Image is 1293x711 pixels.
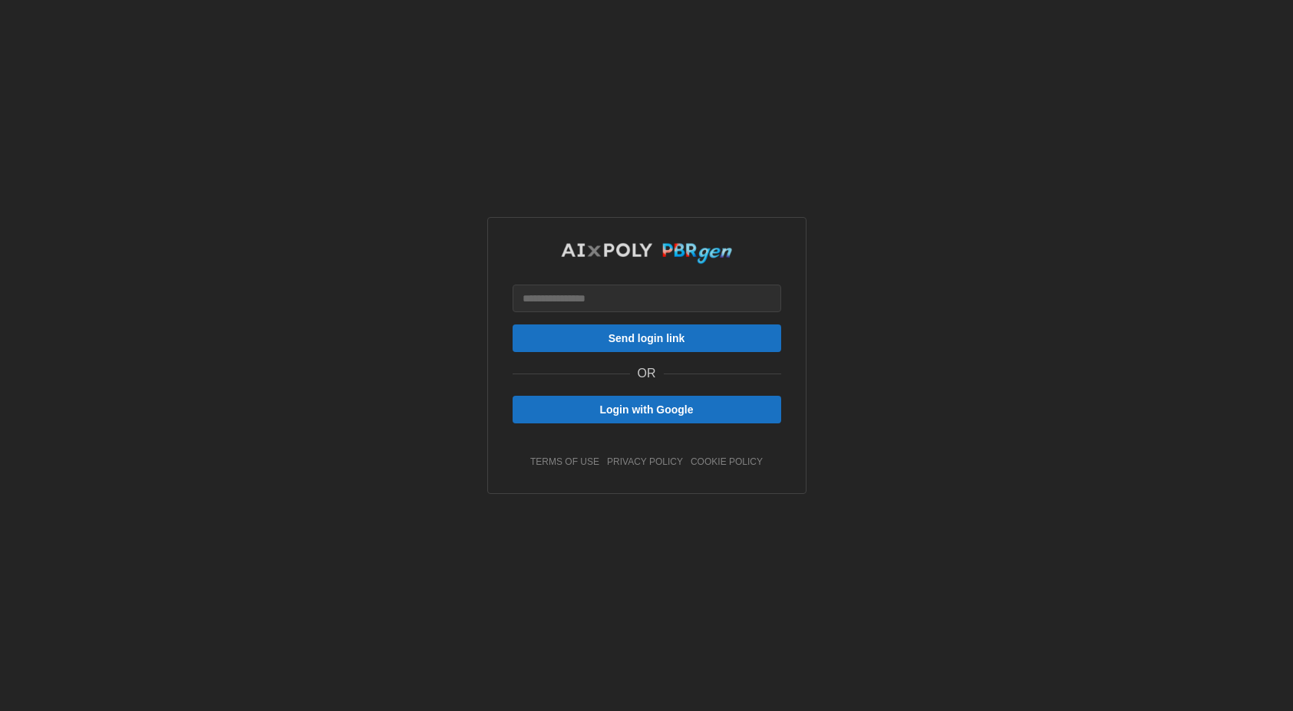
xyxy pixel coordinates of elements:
p: OR [638,364,656,383]
span: Send login link [609,325,685,351]
a: privacy policy [607,456,683,469]
a: cookie policy [691,456,763,469]
span: Login with Google [599,397,693,423]
img: AIxPoly PBRgen [560,242,733,265]
button: Send login link [513,324,781,352]
button: Login with Google [513,396,781,423]
a: terms of use [530,456,599,469]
